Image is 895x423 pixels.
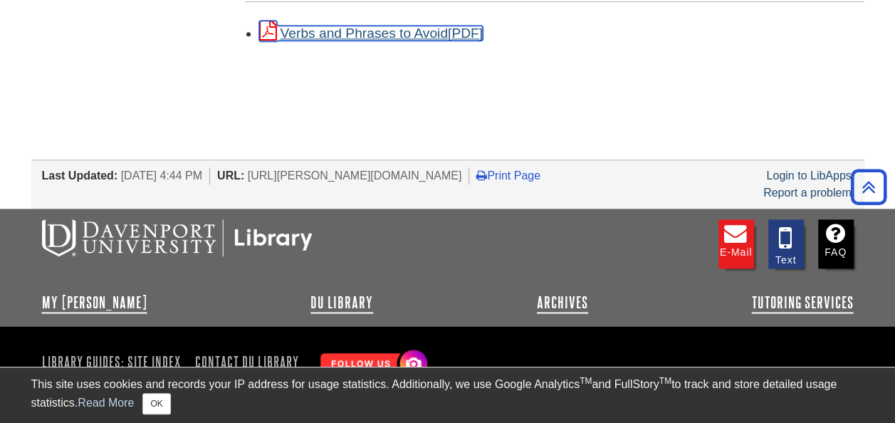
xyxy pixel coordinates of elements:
[763,187,852,199] a: Report a problem
[259,26,483,41] a: Link opens in new window
[476,169,487,181] i: Print Page
[751,294,853,311] a: Tutoring Services
[580,376,592,386] sup: TM
[659,376,671,386] sup: TM
[78,397,134,409] a: Read More
[766,169,851,182] a: Login to LibApps
[189,350,305,374] a: Contact DU Library
[768,219,804,268] a: Text
[248,169,462,182] span: [URL][PERSON_NAME][DOMAIN_NAME]
[217,169,244,182] span: URL:
[846,177,891,197] a: Back to Top
[310,294,373,311] a: DU Library
[42,169,118,182] span: Last Updated:
[476,169,540,182] a: Print Page
[718,219,754,268] a: E-mail
[121,169,202,182] span: [DATE] 4:44 PM
[818,219,854,268] a: FAQ
[42,350,187,374] a: Library Guides: Site Index
[142,393,170,414] button: Close
[313,344,431,385] img: Follow Us! Instagram
[42,294,147,311] a: My [PERSON_NAME]
[42,219,313,256] img: DU Libraries
[31,376,864,414] div: This site uses cookies and records your IP address for usage statistics. Additionally, we use Goo...
[537,294,588,311] a: Archives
